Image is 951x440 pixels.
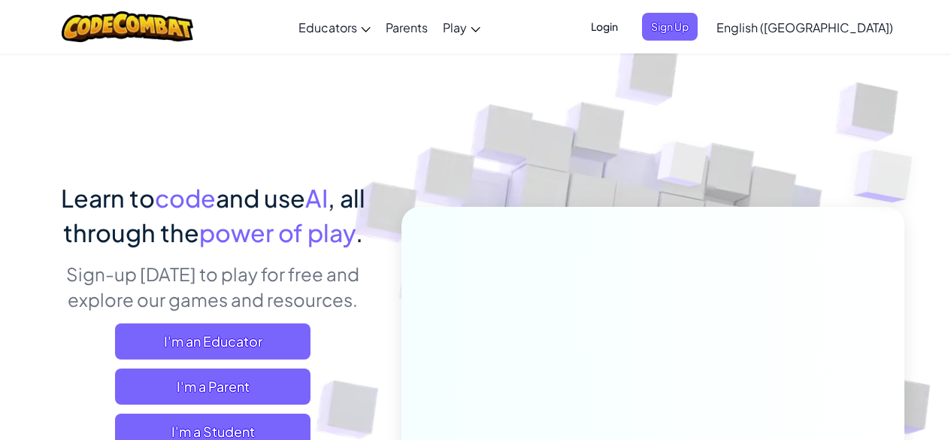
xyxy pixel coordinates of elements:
[115,369,310,405] a: I'm a Parent
[356,217,363,247] span: .
[62,11,193,42] img: CodeCombat logo
[435,7,488,47] a: Play
[216,183,305,213] span: and use
[378,7,435,47] a: Parents
[61,183,155,213] span: Learn to
[298,20,357,35] span: Educators
[582,13,627,41] button: Login
[443,20,467,35] span: Play
[47,261,379,312] p: Sign-up [DATE] to play for free and explore our games and resources.
[199,217,356,247] span: power of play
[305,183,328,213] span: AI
[155,183,216,213] span: code
[291,7,378,47] a: Educators
[628,112,737,224] img: Overlap cubes
[716,20,893,35] span: English ([GEOGRAPHIC_DATA])
[709,7,901,47] a: English ([GEOGRAPHIC_DATA])
[115,323,310,360] a: I'm an Educator
[642,13,698,41] button: Sign Up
